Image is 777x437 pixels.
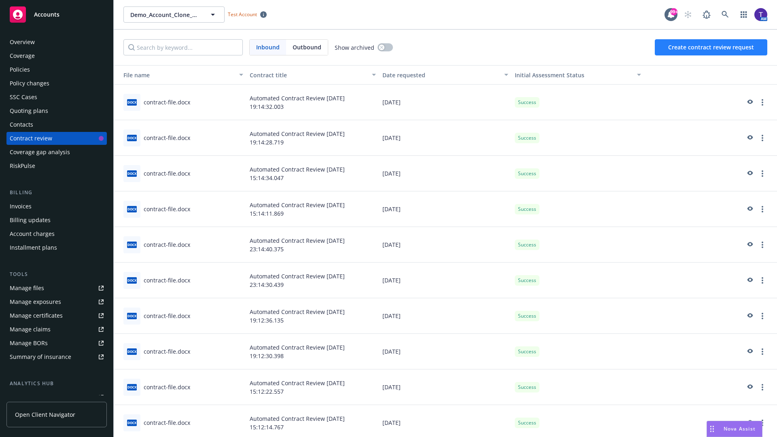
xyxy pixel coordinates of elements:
[246,334,379,369] div: Automated Contract Review [DATE] 19:12:30.398
[10,214,51,227] div: Billing updates
[745,418,754,428] a: preview
[745,276,754,285] a: preview
[717,6,733,23] a: Search
[246,263,379,298] div: Automated Contract Review [DATE] 23:14:30.439
[736,6,752,23] a: Switch app
[10,241,57,254] div: Installment plans
[127,242,137,248] span: docx
[10,309,63,322] div: Manage certificates
[246,156,379,191] div: Automated Contract Review [DATE] 15:14:34.047
[758,347,767,356] a: more
[655,39,767,55] button: Create contract review request
[246,298,379,334] div: Automated Contract Review [DATE] 19:12:36.135
[754,8,767,21] img: photo
[6,214,107,227] a: Billing updates
[379,227,512,263] div: [DATE]
[6,350,107,363] a: Summary of insurance
[34,11,59,18] span: Accounts
[6,270,107,278] div: Tools
[6,391,107,404] a: Loss summary generator
[518,277,536,284] span: Success
[10,104,48,117] div: Quoting plans
[6,118,107,131] a: Contacts
[6,159,107,172] a: RiskPulse
[515,71,584,79] span: Initial Assessment Status
[10,63,30,76] div: Policies
[379,120,512,156] div: [DATE]
[680,6,696,23] a: Start snowing
[6,189,107,197] div: Billing
[127,206,137,212] span: docx
[6,227,107,240] a: Account charges
[10,200,32,213] div: Invoices
[335,43,374,52] span: Show archived
[225,10,270,19] span: Test Account
[10,49,35,62] div: Coverage
[10,159,35,172] div: RiskPulse
[6,282,107,295] a: Manage files
[707,421,717,437] div: Drag to move
[6,132,107,145] a: Contract review
[379,334,512,369] div: [DATE]
[518,419,536,426] span: Success
[707,421,762,437] button: Nova Assist
[515,71,632,79] div: Toggle SortBy
[10,132,52,145] div: Contract review
[758,418,767,428] a: more
[758,240,767,250] a: more
[250,40,286,55] span: Inbound
[758,311,767,321] a: more
[379,191,512,227] div: [DATE]
[6,3,107,26] a: Accounts
[144,98,190,106] div: contract-file.docx
[144,347,190,356] div: contract-file.docx
[144,240,190,249] div: contract-file.docx
[698,6,715,23] a: Report a Bug
[518,134,536,142] span: Success
[10,118,33,131] div: Contacts
[518,348,536,355] span: Success
[127,348,137,354] span: docx
[10,350,71,363] div: Summary of insurance
[6,63,107,76] a: Policies
[745,347,754,356] a: preview
[745,169,754,178] a: preview
[144,169,190,178] div: contract-file.docx
[286,40,328,55] span: Outbound
[758,169,767,178] a: more
[758,133,767,143] a: more
[246,120,379,156] div: Automated Contract Review [DATE] 19:14:28.719
[127,135,137,141] span: docx
[246,227,379,263] div: Automated Contract Review [DATE] 23:14:40.375
[246,369,379,405] div: Automated Contract Review [DATE] 15:12:22.557
[379,298,512,334] div: [DATE]
[745,382,754,392] a: preview
[758,382,767,392] a: more
[256,43,280,51] span: Inbound
[6,146,107,159] a: Coverage gap analysis
[379,156,512,191] div: [DATE]
[123,6,225,23] button: Demo_Account_Clone_QA_CR_Tests_Client
[745,204,754,214] a: preview
[10,337,48,350] div: Manage BORs
[518,170,536,177] span: Success
[127,99,137,105] span: docx
[758,204,767,214] a: more
[10,91,37,104] div: SSC Cases
[379,263,512,298] div: [DATE]
[6,295,107,308] a: Manage exposures
[668,43,754,51] span: Create contract review request
[293,43,321,51] span: Outbound
[144,383,190,391] div: contract-file.docx
[10,282,44,295] div: Manage files
[246,65,379,85] button: Contract title
[246,191,379,227] div: Automated Contract Review [DATE] 15:14:11.869
[6,241,107,254] a: Installment plans
[117,71,234,79] div: File name
[379,369,512,405] div: [DATE]
[15,410,75,419] span: Open Client Navigator
[670,8,677,15] div: 99+
[123,39,243,55] input: Search by keyword...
